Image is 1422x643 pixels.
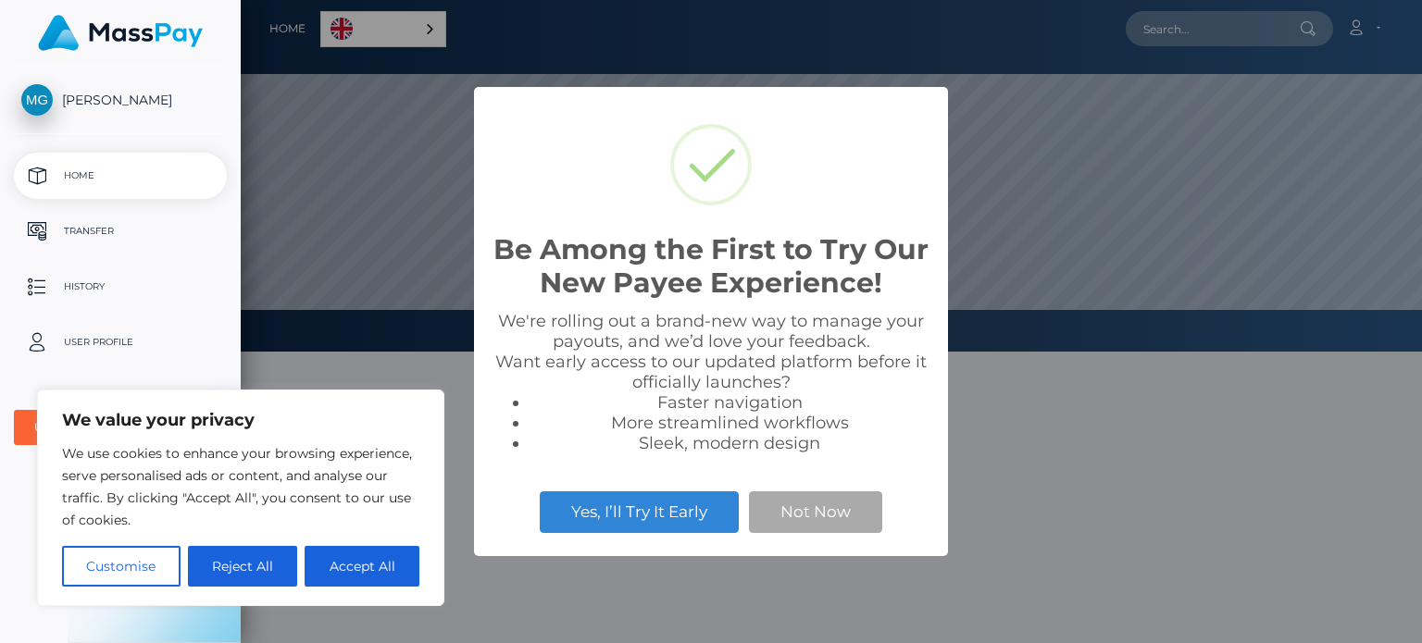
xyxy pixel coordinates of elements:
[530,392,929,413] li: Faster navigation
[493,233,929,300] h2: Be Among the First to Try Our New Payee Experience!
[21,162,219,190] p: Home
[305,546,419,587] button: Accept All
[21,328,219,356] p: User Profile
[62,546,181,587] button: Customise
[530,433,929,453] li: Sleek, modern design
[540,491,739,532] button: Yes, I’ll Try It Early
[62,409,419,431] p: We value your privacy
[21,217,219,245] p: Transfer
[62,442,419,531] p: We use cookies to enhance your browsing experience, serve personalised ads or content, and analys...
[14,410,227,445] button: User Agreements
[530,413,929,433] li: More streamlined workflows
[14,92,227,108] span: [PERSON_NAME]
[38,15,203,51] img: MassPay
[37,390,444,606] div: We value your privacy
[21,273,219,301] p: History
[493,311,929,453] div: We're rolling out a brand-new way to manage your payouts, and we’d love your feedback. Want early...
[188,546,298,587] button: Reject All
[749,491,882,532] button: Not Now
[34,420,186,435] div: User Agreements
